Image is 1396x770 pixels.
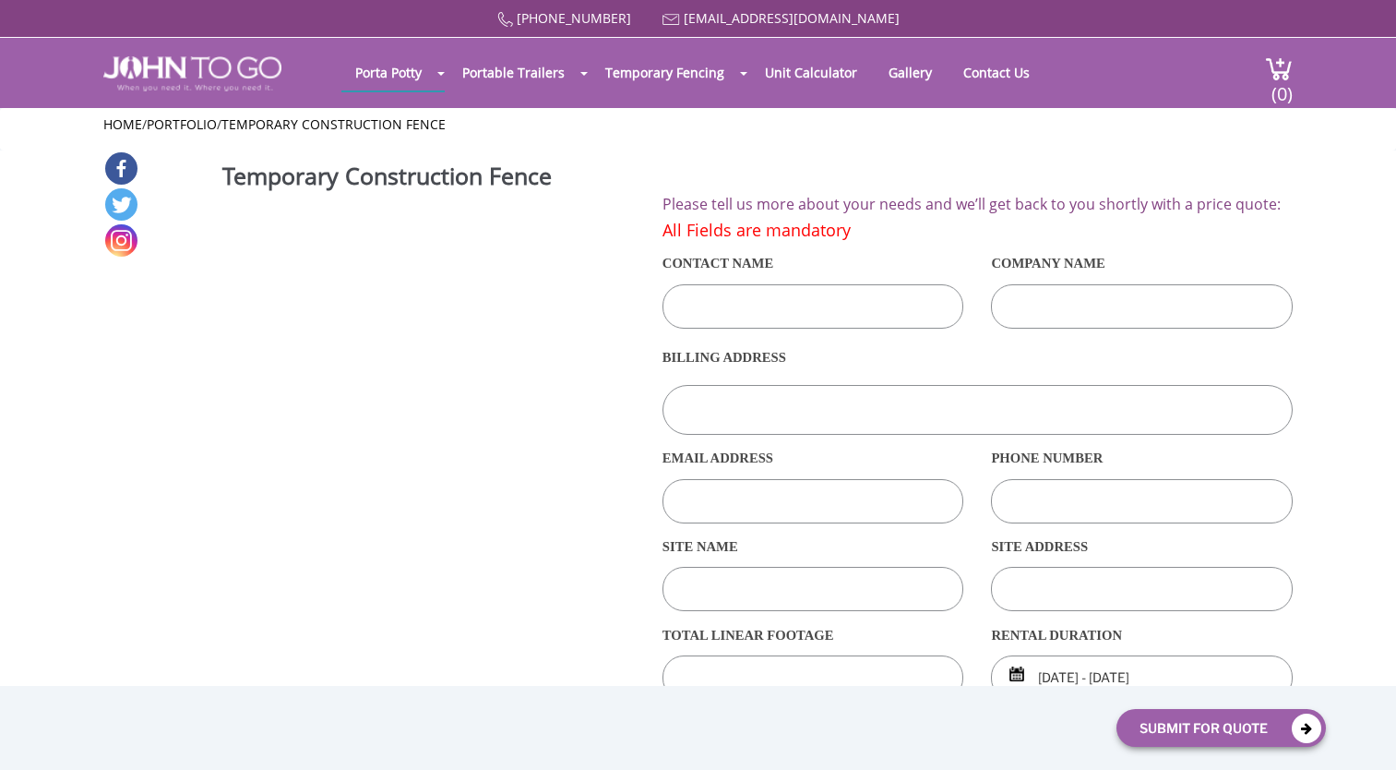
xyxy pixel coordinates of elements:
[991,656,1293,700] input: Start date | End date
[1265,56,1293,81] img: cart a
[662,248,964,280] label: Contact Name
[662,197,1293,213] h2: Please tell us more about your needs and we’ll get back to you shortly with a price quote:
[1271,66,1293,106] span: (0)
[497,12,513,28] img: Call
[105,152,137,185] a: Facebook
[751,54,871,90] a: Unit Calculator
[875,54,946,90] a: Gallery
[662,336,1293,380] label: Billing Address
[448,54,579,90] a: Portable Trailers
[103,115,142,133] a: Home
[991,620,1293,651] label: rental duration
[341,54,436,90] a: Porta Potty
[662,531,964,562] label: Site Name
[517,9,631,27] a: [PHONE_NUMBER]
[222,160,591,197] h1: Temporary Construction Fence
[1116,709,1326,747] button: Submit For Quote
[662,443,964,475] label: Email Address
[221,115,446,133] a: Temporary Construction Fence
[103,115,1293,134] ul: / /
[991,248,1293,280] label: Company Name
[103,56,281,91] img: JOHN to go
[991,443,1293,475] label: Phone Number
[147,115,217,133] a: Portfolio
[662,14,680,26] img: Mail
[105,224,137,257] a: Instagram
[105,188,137,221] a: Twitter
[684,9,900,27] a: [EMAIL_ADDRESS][DOMAIN_NAME]
[991,531,1293,562] label: Site Address
[591,54,738,90] a: Temporary Fencing
[662,222,1293,240] h4: All Fields are mandatory
[662,620,964,651] label: Total linear footage
[949,54,1044,90] a: Contact Us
